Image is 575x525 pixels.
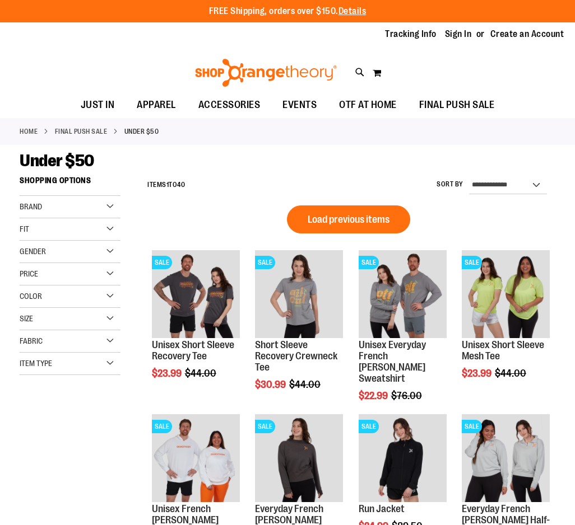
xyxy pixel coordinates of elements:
span: Color [20,292,42,301]
h2: Items to [147,176,185,194]
span: 40 [177,181,185,189]
a: Details [338,6,367,16]
span: Item Type [20,359,52,368]
span: $44.00 [185,368,218,379]
img: Product image for Unisex Everyday French Terry Crewneck Sweatshirt [359,250,447,338]
span: Fabric [20,336,43,345]
a: Product image for Unisex Everyday French Terry Crewneck SweatshirtSALE [359,250,447,340]
span: Gender [20,247,46,256]
span: EVENTS [282,92,317,118]
a: Unisex Everyday French [PERSON_NAME] Sweatshirt [359,339,426,383]
a: ACCESSORIES [187,92,272,118]
a: Product image for Unisex French Terry Pullover HoodieSALE [152,414,240,504]
span: APPAREL [137,92,176,118]
span: $23.99 [462,368,493,379]
a: Product image for Everyday French Terry Crop Mock PulloverSALE [255,414,343,504]
span: Price [20,269,38,278]
strong: Shopping Options [20,171,120,196]
img: Short Sleeve Recovery Crewneck Tee primary image [255,250,343,338]
span: ACCESSORIES [198,92,261,118]
a: Create an Account [490,28,564,40]
a: JUST IN [69,92,126,118]
span: Load previous items [308,214,389,225]
span: $22.99 [359,390,389,401]
img: Product image for Everyday French Terry 1/2 Zip [462,414,550,502]
span: $44.00 [495,368,528,379]
a: Tracking Info [385,28,437,40]
span: $44.00 [289,379,322,390]
p: FREE Shipping, orders over $150. [209,5,367,18]
span: JUST IN [81,92,115,118]
a: Short Sleeve Recovery Crewneck Tee [255,339,337,373]
div: product [146,245,245,407]
span: $76.00 [391,390,424,401]
div: product [353,245,452,429]
span: $30.99 [255,379,287,390]
span: OTF AT HOME [339,92,397,118]
strong: Under $50 [124,126,159,137]
a: FINAL PUSH SALE [408,92,506,118]
span: Fit [20,224,29,233]
button: Load previous items [287,205,410,233]
div: product [456,245,555,407]
img: Product image for Unisex French Terry Pullover Hoodie [152,414,240,502]
a: FINAL PUSH SALE [55,126,108,137]
a: Product image for Unisex Short Sleeve Recovery TeeSALE [152,250,240,340]
span: SALE [152,256,172,269]
span: SALE [462,420,482,433]
a: OTF AT HOME [328,92,408,118]
span: Size [20,314,33,323]
a: Product image for Unisex Short Sleeve Mesh TeeSALE [462,250,550,340]
span: FINAL PUSH SALE [419,92,495,118]
span: SALE [255,420,275,433]
a: Sign In [445,28,472,40]
img: Product image for Everyday French Terry Crop Mock Pullover [255,414,343,502]
a: EVENTS [271,92,328,118]
a: Unisex Short Sleeve Recovery Tee [152,339,234,362]
img: Product image for Unisex Short Sleeve Mesh Tee [462,250,550,338]
a: Run Jacket [359,503,405,514]
a: APPAREL [126,92,187,118]
span: SALE [152,420,172,433]
span: SALE [359,420,379,433]
a: Home [20,126,38,137]
img: Product image for Run Jacket [359,414,447,502]
img: Product image for Unisex Short Sleeve Recovery Tee [152,250,240,338]
a: Short Sleeve Recovery Crewneck Tee primary imageSALE [255,250,343,340]
label: Sort By [437,180,463,189]
span: $23.99 [152,368,183,379]
a: Product image for Everyday French Terry 1/2 ZipSALE [462,414,550,504]
img: Shop Orangetheory [193,59,338,87]
span: SALE [255,256,275,269]
div: product [249,245,349,418]
span: 1 [166,181,169,189]
span: SALE [462,256,482,269]
span: SALE [359,256,379,269]
a: Unisex Short Sleeve Mesh Tee [462,339,544,362]
span: Brand [20,202,42,211]
span: Under $50 [20,151,94,170]
a: Product image for Run JacketSALE [359,414,447,504]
